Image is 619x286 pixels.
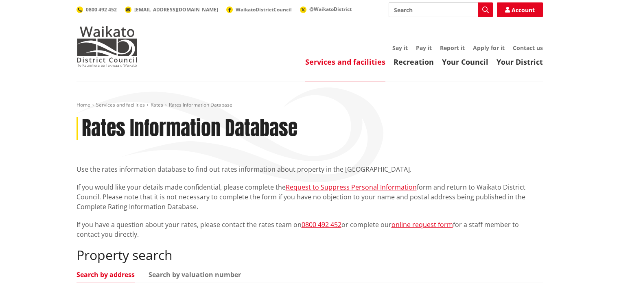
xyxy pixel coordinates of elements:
[473,44,505,52] a: Apply for it
[77,182,543,212] p: If you would like your details made confidential, please complete the form and return to Waikato ...
[392,44,408,52] a: Say it
[169,101,232,108] span: Rates Information Database
[77,6,117,13] a: 0800 492 452
[389,2,493,17] input: Search input
[300,6,352,13] a: @WaikatoDistrict
[497,2,543,17] a: Account
[125,6,218,13] a: [EMAIL_ADDRESS][DOMAIN_NAME]
[82,117,297,140] h1: Rates Information Database
[497,57,543,67] a: Your District
[86,6,117,13] span: 0800 492 452
[236,6,292,13] span: WaikatoDistrictCouncil
[77,247,543,263] h2: Property search
[226,6,292,13] a: WaikatoDistrictCouncil
[149,271,241,278] a: Search by valuation number
[151,101,163,108] a: Rates
[394,57,434,67] a: Recreation
[77,26,138,67] img: Waikato District Council - Te Kaunihera aa Takiwaa o Waikato
[513,44,543,52] a: Contact us
[392,220,453,229] a: online request form
[286,183,417,192] a: Request to Suppress Personal Information
[96,101,145,108] a: Services and facilities
[77,101,90,108] a: Home
[302,220,341,229] a: 0800 492 452
[77,271,135,278] a: Search by address
[134,6,218,13] span: [EMAIL_ADDRESS][DOMAIN_NAME]
[440,44,465,52] a: Report it
[416,44,432,52] a: Pay it
[309,6,352,13] span: @WaikatoDistrict
[77,164,543,174] p: Use the rates information database to find out rates information about property in the [GEOGRAPHI...
[305,57,385,67] a: Services and facilities
[442,57,488,67] a: Your Council
[77,220,543,239] p: If you have a question about your rates, please contact the rates team on or complete our for a s...
[77,102,543,109] nav: breadcrumb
